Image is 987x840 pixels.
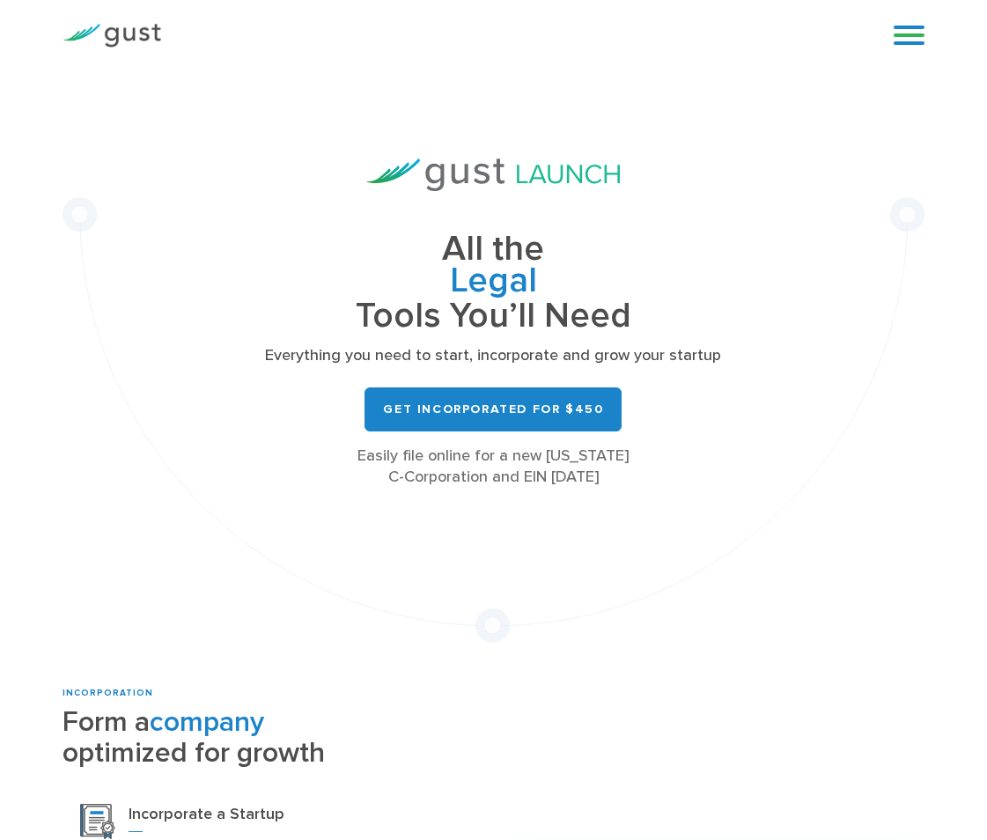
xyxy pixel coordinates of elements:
[192,265,795,300] span: Legal
[80,804,115,839] img: Incorporation Icon
[129,804,462,832] h3: Incorporate a Startup
[192,233,795,333] h1: All the Tools You’ll Need
[192,446,795,488] div: Easily file online for a new [US_STATE] C-Corporation and EIN [DATE]
[63,24,161,48] img: Gust Logo
[365,387,622,431] a: Get Incorporated for $450
[366,158,620,191] img: Gust Launch Logo
[63,707,480,769] h2: Form a optimized for growth
[150,705,264,739] span: company
[192,345,795,366] p: Everything you need to start, incorporate and grow your startup
[63,687,480,700] div: INCORPORATION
